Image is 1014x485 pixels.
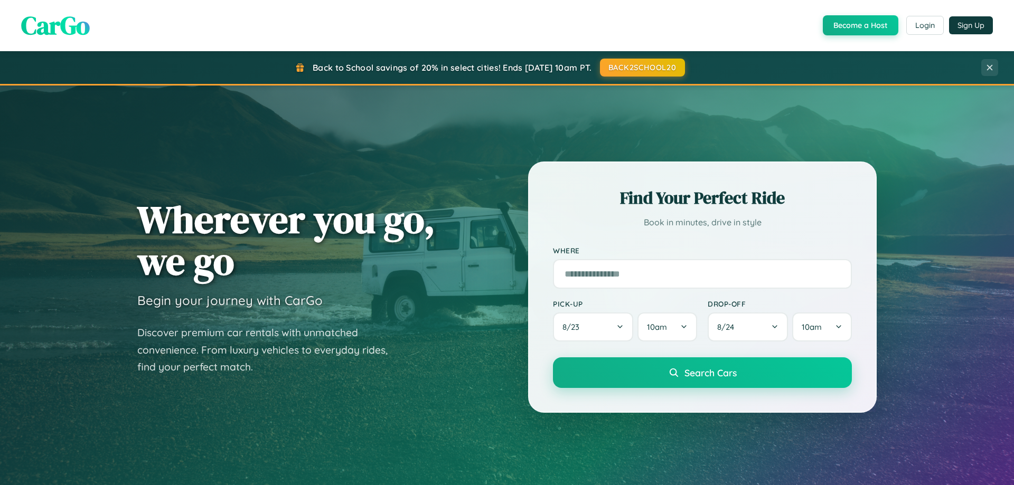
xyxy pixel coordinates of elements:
label: Pick-up [553,299,697,308]
h2: Find Your Perfect Ride [553,186,852,210]
span: 10am [802,322,822,332]
label: Drop-off [708,299,852,308]
button: 10am [792,312,852,341]
p: Discover premium car rentals with unmatched convenience. From luxury vehicles to everyday rides, ... [137,324,401,376]
button: Become a Host [823,15,898,35]
h3: Begin your journey with CarGo [137,292,323,308]
button: BACK2SCHOOL20 [600,59,685,77]
span: Back to School savings of 20% in select cities! Ends [DATE] 10am PT. [313,62,591,73]
button: 8/24 [708,312,788,341]
button: Search Cars [553,357,852,388]
h1: Wherever you go, we go [137,198,435,282]
button: 8/23 [553,312,633,341]
span: 8 / 24 [717,322,739,332]
span: 8 / 23 [562,322,585,332]
span: Search Cars [684,367,737,378]
button: Sign Up [949,16,993,34]
span: 10am [647,322,667,332]
button: 10am [637,312,697,341]
label: Where [553,246,852,255]
p: Book in minutes, drive in style [553,215,852,230]
span: CarGo [21,8,90,43]
button: Login [906,16,944,35]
